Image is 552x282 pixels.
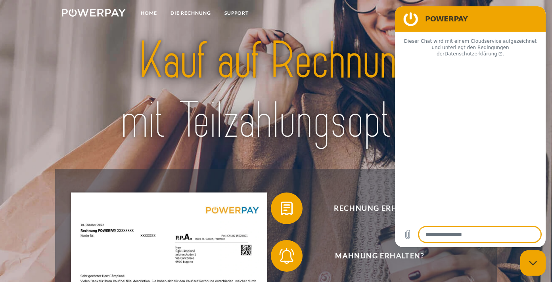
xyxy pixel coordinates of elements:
[449,6,474,20] a: agb
[282,192,477,224] span: Rechnung erhalten?
[164,6,218,20] a: DIE RECHNUNG
[395,6,546,247] iframe: Messaging-Fenster
[520,250,546,276] iframe: Schaltfläche zum Öffnen des Messaging-Fensters; Konversation läuft
[83,28,469,154] img: title-powerpay_de.svg
[277,246,297,266] img: qb_bell.svg
[271,192,477,224] button: Rechnung erhalten?
[277,198,297,218] img: qb_bill.svg
[134,6,164,20] a: Home
[271,240,477,272] button: Mahnung erhalten?
[62,9,126,17] img: logo-powerpay-white.svg
[282,240,477,272] span: Mahnung erhalten?
[218,6,255,20] a: SUPPORT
